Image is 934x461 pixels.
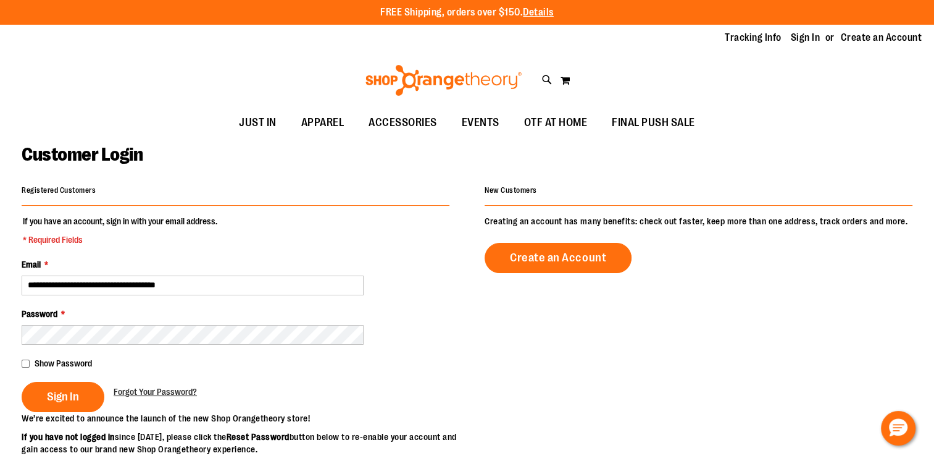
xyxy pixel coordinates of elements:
[364,65,523,96] img: Shop Orangetheory
[23,234,217,246] span: * Required Fields
[47,390,79,404] span: Sign In
[227,109,289,137] a: JUST IN
[841,31,922,44] a: Create an Account
[449,109,512,137] a: EVENTS
[22,144,143,165] span: Customer Login
[380,6,554,20] p: FREE Shipping, orders over $150.
[22,309,57,319] span: Password
[512,109,600,137] a: OTF AT HOME
[239,109,277,137] span: JUST IN
[227,432,290,442] strong: Reset Password
[22,432,115,442] strong: If you have not logged in
[485,186,537,195] strong: New Customers
[289,109,357,137] a: APPAREL
[523,7,554,18] a: Details
[22,412,467,425] p: We’re excited to announce the launch of the new Shop Orangetheory store!
[725,31,782,44] a: Tracking Info
[881,411,915,446] button: Hello, have a question? Let’s chat.
[369,109,437,137] span: ACCESSORIES
[485,215,912,227] p: Creating an account has many benefits: check out faster, keep more than one address, track orders...
[22,431,467,455] p: since [DATE], please click the button below to re-enable your account and gain access to our bran...
[791,31,820,44] a: Sign In
[485,243,632,273] a: Create an Account
[22,215,219,246] legend: If you have an account, sign in with your email address.
[114,387,197,397] span: Forgot Your Password?
[22,260,41,269] span: Email
[35,358,92,368] span: Show Password
[114,386,197,398] a: Forgot Your Password?
[22,382,104,412] button: Sign In
[462,109,499,137] span: EVENTS
[524,109,588,137] span: OTF AT HOME
[356,109,449,137] a: ACCESSORIES
[22,186,96,195] strong: Registered Customers
[510,251,606,264] span: Create an Account
[599,109,707,137] a: FINAL PUSH SALE
[612,109,695,137] span: FINAL PUSH SALE
[301,109,344,137] span: APPAREL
